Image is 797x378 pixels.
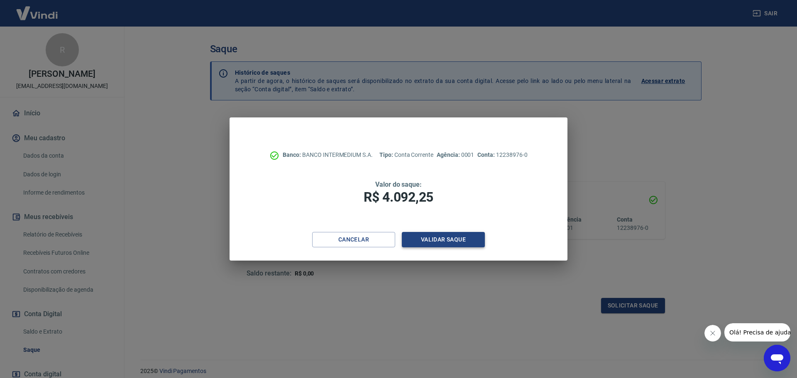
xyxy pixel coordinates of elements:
[704,325,721,341] iframe: Fechar mensagem
[283,151,302,158] span: Banco:
[437,151,474,159] p: 0001
[477,151,527,159] p: 12238976-0
[283,151,373,159] p: BANCO INTERMEDIUM S.A.
[364,189,433,205] span: R$ 4.092,25
[375,180,422,188] span: Valor do saque:
[477,151,496,158] span: Conta:
[5,6,70,12] span: Olá! Precisa de ajuda?
[724,323,790,341] iframe: Mensagem da empresa
[379,151,433,159] p: Conta Corrente
[312,232,395,247] button: Cancelar
[764,345,790,371] iframe: Botão para abrir a janela de mensagens
[402,232,485,247] button: Validar saque
[379,151,394,158] span: Tipo:
[437,151,461,158] span: Agência:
